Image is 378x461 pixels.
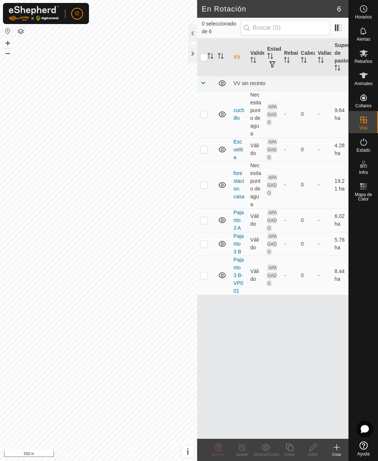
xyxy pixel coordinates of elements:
div: - [284,216,295,224]
span: Collares [355,104,371,108]
span: I2 [75,10,79,17]
span: Estado [357,148,370,152]
td: - [315,161,332,208]
td: 9.64 ha [331,91,348,138]
th: Validez [247,38,264,76]
td: - [315,91,332,138]
span: Animales [354,81,372,86]
img: Logo Gallagher [9,6,59,21]
td: - [315,208,332,232]
a: Ayuda [349,438,378,459]
td: 0 [298,91,315,138]
p-sorticon: Activar para ordenar [250,58,256,64]
span: Eliminar [212,452,225,457]
p-sorticon: Activar para ordenar [267,54,273,60]
td: 19.21 ha [331,161,348,208]
span: APAGADO [267,209,277,231]
a: Política de Privacidad [61,451,103,458]
span: i [187,447,189,457]
span: APAGADO [267,174,277,196]
td: - [315,256,332,295]
div: - [284,240,295,248]
td: 0 [298,208,315,232]
a: forestacion casa [233,170,244,199]
td: - [315,232,332,256]
td: Válido [247,232,264,256]
a: Pajarito 3 B [233,233,244,255]
span: 6 [337,3,341,14]
button: – [3,48,12,57]
a: Pajarito 3 A [233,209,244,231]
span: APAGADO [267,104,277,125]
div: - [284,181,295,189]
td: 4.28 ha [331,138,348,161]
button: i [182,445,194,458]
span: APAGADO [267,233,277,255]
p-sorticon: Activar para ordenar [284,58,290,64]
div: VV sin recinto [233,80,346,86]
p-sorticon: Activar para ordenar [218,54,224,60]
th: Estado [264,38,281,76]
td: Válido [247,208,264,232]
th: Superficie de pastoreo [331,38,348,76]
span: Ayuda [357,452,370,456]
p-sorticon: Activar para ordenar [318,58,324,64]
a: Contáctenos [112,451,137,458]
span: Mapa de Calor [351,192,376,201]
p-sorticon: Activar para ordenar [301,58,307,64]
div: - [284,146,295,154]
div: - [284,272,295,279]
span: 0 seleccionado de 6 [202,20,240,36]
h2: En Rotación [202,4,337,13]
span: APAGADO [267,139,277,161]
span: APAGADO [267,265,277,286]
div: Copiar [278,452,301,457]
th: Rebaño [281,38,298,76]
td: 0 [298,256,315,295]
a: Pajarito 3 B-VP001 [233,257,244,294]
p-sorticon: Activar para ordenar [334,66,340,72]
p-sorticon: Activar para ordenar [207,54,213,60]
a: cuchillo [233,107,244,121]
a: Escuelita [233,139,243,160]
div: Crear [325,452,348,457]
td: 0 [298,138,315,161]
div: Apagar [230,452,254,457]
input: Buscar (S) [241,20,330,36]
td: Válido [247,256,264,295]
th: Vallado [315,38,332,76]
span: VVs [359,126,367,130]
div: Editar [301,452,325,457]
button: Restablecer Mapa [3,27,12,36]
td: Necesita punto de agua [247,91,264,138]
button: + [3,39,12,48]
th: VV [230,38,247,76]
td: 0 [298,161,315,208]
div: Mostrar/Ocultar [254,452,278,457]
td: Válido [247,138,264,161]
span: Infra [359,170,368,175]
span: Horarios [355,15,372,19]
td: 0 [298,232,315,256]
div: - [284,110,295,118]
td: 6.02 ha [331,208,348,232]
span: Alertas [357,37,370,41]
span: Rebaños [354,59,372,64]
th: Cabezas [298,38,315,76]
td: Necesita punto de agua [247,161,264,208]
td: - [315,138,332,161]
button: Capas del Mapa [16,27,25,36]
td: 5.76 ha [331,232,348,256]
td: 8.44 ha [331,256,348,295]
